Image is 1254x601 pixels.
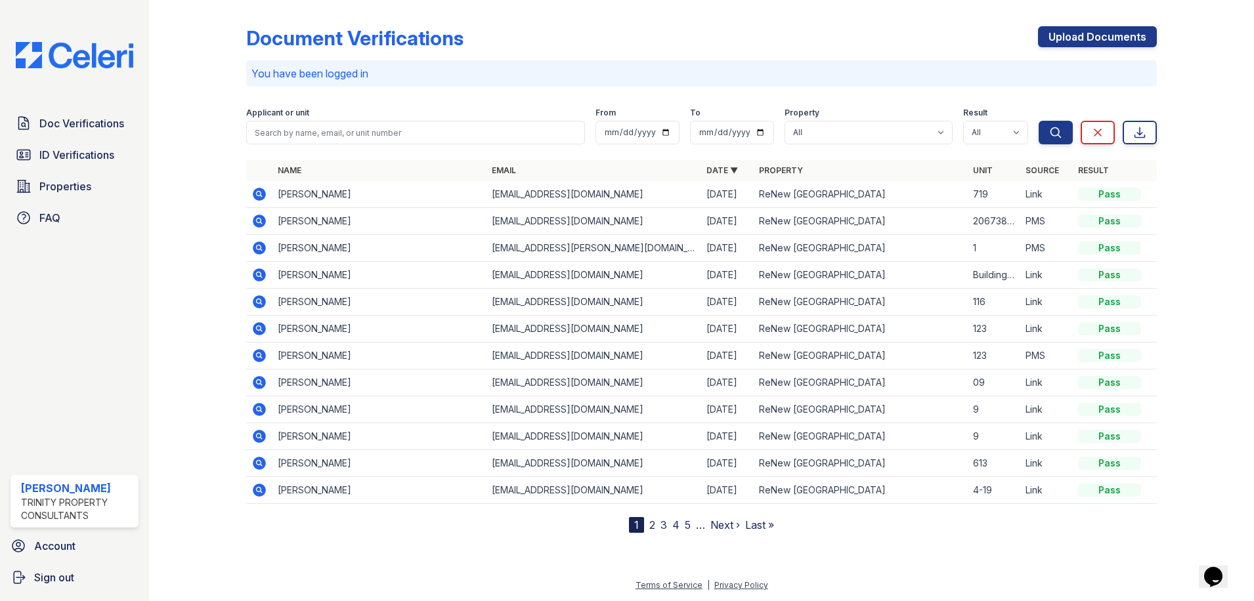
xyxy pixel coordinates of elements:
[629,517,644,533] div: 1
[1078,295,1141,308] div: Pass
[246,108,309,118] label: Applicant or unit
[754,450,968,477] td: ReNew [GEOGRAPHIC_DATA]
[636,580,703,590] a: Terms of Service
[1020,423,1073,450] td: Link
[1026,165,1059,175] a: Source
[486,396,701,423] td: [EMAIL_ADDRESS][DOMAIN_NAME]
[278,165,301,175] a: Name
[11,110,139,136] a: Doc Verifications
[701,423,754,450] td: [DATE]
[1020,262,1073,289] td: Link
[649,518,655,531] a: 2
[1038,26,1157,47] a: Upload Documents
[660,518,667,531] a: 3
[272,396,486,423] td: [PERSON_NAME]
[968,235,1020,262] td: 1
[968,477,1020,504] td: 4-19
[1078,322,1141,335] div: Pass
[11,173,139,199] a: Properties
[1078,457,1141,470] div: Pass
[272,289,486,316] td: [PERSON_NAME]
[973,165,993,175] a: Unit
[34,570,74,585] span: Sign out
[968,450,1020,477] td: 613
[714,580,768,590] a: Privacy Policy
[5,533,144,559] a: Account
[685,518,691,531] a: 5
[5,42,144,68] img: CE_Logo_Blue-a8612792a0a2168367f1c8372b55b34899dd931a85d93a1a3d3e32e68fde9ad4.png
[1020,289,1073,316] td: Link
[1020,396,1073,423] td: Link
[968,369,1020,396] td: 09
[486,369,701,396] td: [EMAIL_ADDRESS][DOMAIN_NAME]
[706,165,738,175] a: Date ▼
[1078,403,1141,416] div: Pass
[754,396,968,423] td: ReNew [GEOGRAPHIC_DATA]
[486,316,701,342] td: [EMAIL_ADDRESS][DOMAIN_NAME]
[272,181,486,208] td: [PERSON_NAME]
[1020,316,1073,342] td: Link
[21,480,133,496] div: [PERSON_NAME]
[486,181,701,208] td: [EMAIL_ADDRESS][DOMAIN_NAME]
[246,26,464,50] div: Document Verifications
[701,342,754,369] td: [DATE]
[701,289,754,316] td: [DATE]
[1078,241,1141,255] div: Pass
[272,235,486,262] td: [PERSON_NAME]
[701,181,754,208] td: [DATE]
[1078,349,1141,362] div: Pass
[707,580,710,590] div: |
[272,342,486,369] td: [PERSON_NAME]
[1020,181,1073,208] td: Link
[1078,268,1141,281] div: Pass
[968,262,1020,289] td: Building 1 Unit 30
[968,181,1020,208] td: 719
[39,178,91,194] span: Properties
[272,423,486,450] td: [PERSON_NAME]
[272,369,486,396] td: [PERSON_NAME]
[486,450,701,477] td: [EMAIL_ADDRESS][DOMAIN_NAME]
[963,108,987,118] label: Result
[754,235,968,262] td: ReNew [GEOGRAPHIC_DATA]
[968,316,1020,342] td: 123
[1020,369,1073,396] td: Link
[690,108,701,118] label: To
[1020,208,1073,235] td: PMS
[968,423,1020,450] td: 9
[701,450,754,477] td: [DATE]
[701,262,754,289] td: [DATE]
[1020,450,1073,477] td: Link
[11,142,139,168] a: ID Verifications
[492,165,516,175] a: Email
[5,564,144,591] a: Sign out
[701,208,754,235] td: [DATE]
[39,115,124,131] span: Doc Verifications
[21,496,133,522] div: Trinity Property Consultants
[272,316,486,342] td: [PERSON_NAME]
[486,423,701,450] td: [EMAIL_ADDRESS][DOMAIN_NAME]
[785,108,819,118] label: Property
[710,518,740,531] a: Next ›
[701,316,754,342] td: [DATE]
[754,289,968,316] td: ReNew [GEOGRAPHIC_DATA]
[1020,342,1073,369] td: PMS
[968,208,1020,235] td: 20673818
[486,262,701,289] td: [EMAIL_ADDRESS][DOMAIN_NAME]
[754,316,968,342] td: ReNew [GEOGRAPHIC_DATA]
[968,342,1020,369] td: 123
[272,450,486,477] td: [PERSON_NAME]
[1078,165,1109,175] a: Result
[1199,549,1241,588] iframe: chat widget
[754,208,968,235] td: ReNew [GEOGRAPHIC_DATA]
[595,108,616,118] label: From
[1078,188,1141,201] div: Pass
[754,423,968,450] td: ReNew [GEOGRAPHIC_DATA]
[11,205,139,231] a: FAQ
[1020,235,1073,262] td: PMS
[486,342,701,369] td: [EMAIL_ADDRESS][DOMAIN_NAME]
[251,66,1152,81] p: You have been logged in
[1078,215,1141,228] div: Pass
[486,477,701,504] td: [EMAIL_ADDRESS][DOMAIN_NAME]
[486,208,701,235] td: [EMAIL_ADDRESS][DOMAIN_NAME]
[272,477,486,504] td: [PERSON_NAME]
